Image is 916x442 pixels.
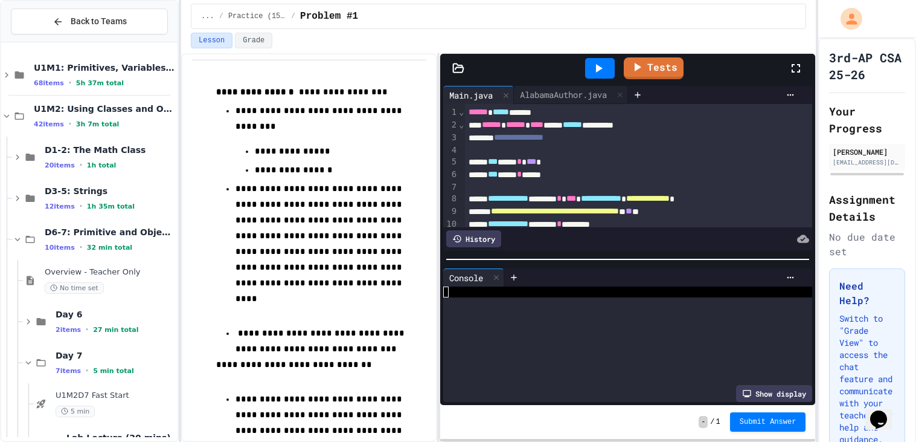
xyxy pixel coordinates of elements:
span: 5 min [56,406,95,417]
span: 68 items [34,79,64,87]
span: Problem #1 [300,9,358,24]
span: Submit Answer [740,417,796,427]
span: 32 min total [87,244,132,252]
span: - [699,416,708,428]
span: D3-5: Strings [45,186,175,197]
span: 3h 7m total [76,120,120,128]
span: 27 min total [93,326,138,334]
span: D1-2: The Math Class [45,145,175,155]
div: My Account [828,5,865,33]
h2: Assignment Details [829,191,905,225]
div: [EMAIL_ADDRESS][DOMAIN_NAME] [833,158,902,167]
h1: 3rd-AP CSA 25-26 [829,49,905,83]
span: No time set [45,282,104,294]
span: 42 items [34,120,64,128]
span: U1M1: Primitives, Variables, Basic I/O [34,62,175,73]
span: Practice (15 mins) [228,11,286,21]
button: Grade [235,33,272,48]
div: No due date set [829,230,905,259]
span: • [86,366,88,375]
span: D6-7: Primitive and Object Types [45,227,175,238]
span: 10 items [45,244,75,252]
h2: Your Progress [829,103,905,137]
span: 5 min total [93,367,134,375]
span: / [710,417,714,427]
span: ... [201,11,214,21]
span: • [80,201,82,211]
span: Back to Teams [71,15,127,28]
button: Submit Answer [730,412,806,432]
span: 2 items [56,326,81,334]
span: Day 6 [56,309,175,320]
span: 7 items [56,367,81,375]
span: Overview - Teacher Only [45,267,175,278]
span: 5h 37m total [76,79,124,87]
iframe: chat widget [865,394,904,430]
span: 1h total [87,161,117,169]
span: • [69,119,71,129]
span: 20 items [45,161,75,169]
span: U1M2: Using Classes and Objects [34,103,175,114]
span: / [291,11,295,21]
a: Tests [624,57,684,79]
h3: Need Help? [839,279,895,308]
span: • [69,78,71,88]
span: / [219,11,223,21]
span: • [86,325,88,334]
span: U1M2D7 Fast Start [56,391,175,401]
button: Back to Teams [11,8,168,34]
span: 1h 35m total [87,203,135,210]
button: Lesson [191,33,232,48]
span: 1 [716,417,720,427]
div: [PERSON_NAME] [833,146,902,157]
span: Day 7 [56,350,175,361]
span: • [80,242,82,252]
span: 12 items [45,203,75,210]
span: • [80,160,82,170]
